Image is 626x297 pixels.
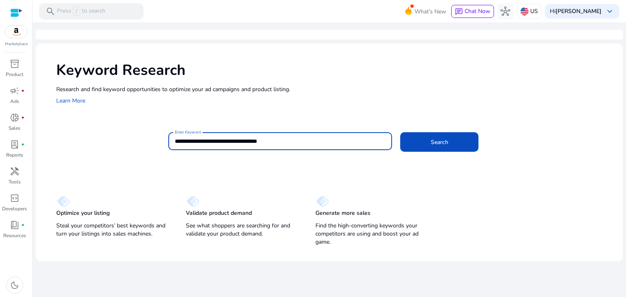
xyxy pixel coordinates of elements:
span: fiber_manual_record [21,143,24,146]
span: search [46,7,55,16]
span: donut_small [10,113,20,122]
span: What's New [414,4,446,19]
span: inventory_2 [10,59,20,69]
a: Learn More [56,97,85,105]
img: diamond.svg [315,196,329,207]
span: keyboard_arrow_down [605,7,615,16]
h1: Keyword Research [56,61,615,79]
img: amazon.svg [5,26,27,38]
p: Resources [3,232,26,239]
img: us.svg [520,7,529,15]
p: Steal your competitors’ best keywords and turn your listings into sales machines. [56,222,170,238]
p: Find the high-converting keywords your competitors are using and boost your ad game. [315,222,429,246]
p: Ads [10,98,19,105]
span: fiber_manual_record [21,89,24,92]
p: Research and find keyword opportunities to optimize your ad campaigns and product listing. [56,85,615,94]
span: fiber_manual_record [21,223,24,227]
p: US [530,4,538,18]
button: hub [497,3,514,20]
b: [PERSON_NAME] [555,7,602,15]
img: diamond.svg [56,196,70,207]
p: Developers [2,205,27,212]
span: lab_profile [10,140,20,149]
span: Search [431,138,448,146]
p: Reports [6,151,23,159]
span: handyman [10,166,20,176]
span: chat [455,8,463,16]
p: Marketplace [5,41,28,47]
span: hub [500,7,510,16]
mat-label: Enter Keyword [175,129,201,135]
img: diamond.svg [186,196,199,207]
span: dark_mode [10,280,20,290]
p: Press to search [57,7,105,16]
span: book_4 [10,220,20,230]
p: Validate product demand [186,209,252,217]
p: See what shoppers are searching for and validate your product demand. [186,222,299,238]
p: Optimize your listing [56,209,110,217]
span: / [73,7,80,16]
span: code_blocks [10,193,20,203]
p: Sales [9,124,20,132]
span: campaign [10,86,20,96]
button: Search [400,132,478,152]
p: Product [6,71,23,78]
p: Generate more sales [315,209,370,217]
span: Chat Now [465,7,490,15]
p: Tools [9,178,21,186]
span: fiber_manual_record [21,116,24,119]
button: chatChat Now [451,5,494,18]
p: Hi [550,9,602,14]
